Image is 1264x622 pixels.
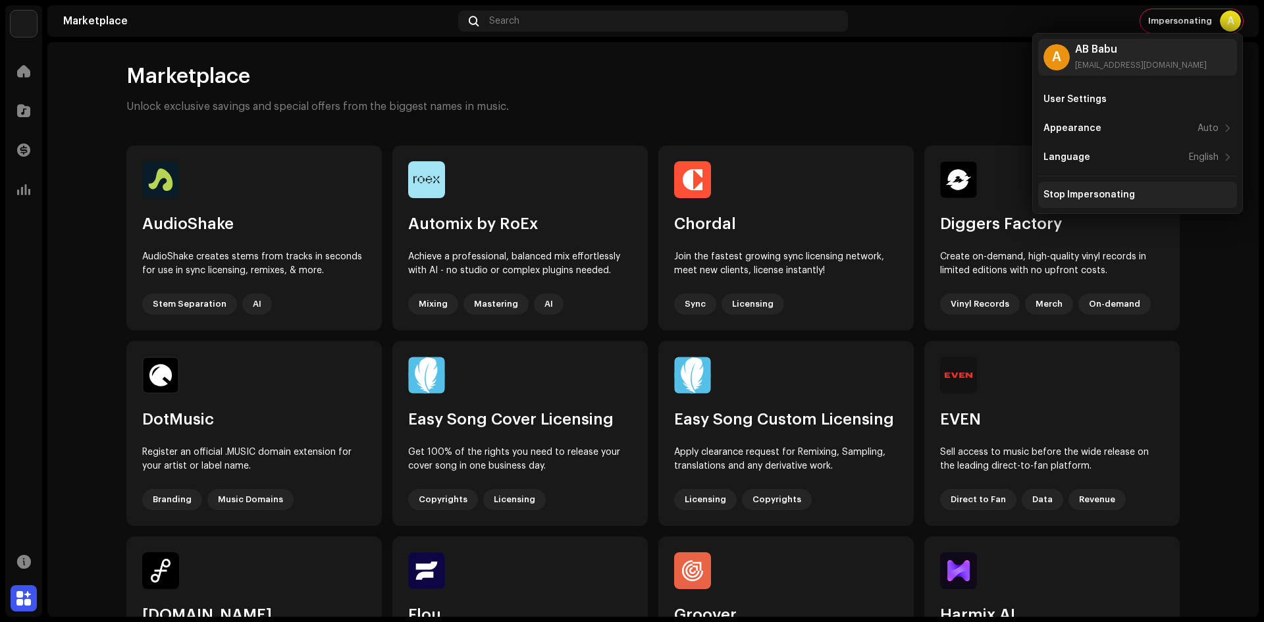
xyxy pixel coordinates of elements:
[1075,44,1207,55] div: AB Babu
[940,214,1164,234] div: Diggers Factory
[142,214,366,234] div: AudioShake
[126,100,509,114] p: Unlock exclusive savings and special offers from the biggest names in music.
[142,161,179,198] img: 2fd7bcad-6c73-4393-bbe1-37a2d9795fdd
[674,409,898,430] div: Easy Song Custom Licensing
[1043,94,1107,105] div: User Settings
[207,489,294,510] div: Music Domains
[1198,123,1219,134] div: Auto
[126,63,250,90] span: Marketplace
[940,489,1016,510] div: Direct to Fan
[1068,489,1126,510] div: Revenue
[11,11,37,37] img: bb356b9b-6e90-403f-adc8-c282c7c2e227
[940,552,977,589] img: 4efbf0ee-14b1-4b51-a262-405f2c1f933c
[463,294,529,315] div: Mastering
[1148,16,1212,26] span: Impersonating
[674,214,898,234] div: Chordal
[940,250,1164,278] div: Create on-demand, high-quality vinyl records in limited editions with no upfront costs.
[408,552,445,589] img: f2913311-899a-4e39-b073-7a152254d51c
[1078,294,1151,315] div: On-demand
[408,446,632,473] div: Get 100% of the rights you need to release your cover song in one business day.
[674,161,711,198] img: 9e8a6d41-7326-4eb6-8be3-a4db1a720e63
[489,16,519,26] span: Search
[674,357,711,394] img: 35edca2f-5628-4998-9fc9-38d367af0ecc
[940,161,977,198] img: afae1709-c827-4b76-a652-9ddd8808f967
[142,552,179,589] img: 46c17930-3148-471f-8b2a-36717c1ad0d1
[142,409,366,430] div: DotMusic
[242,294,272,315] div: AI
[1038,115,1237,142] re-m-nav-item: Appearance
[722,294,784,315] div: Licensing
[483,489,546,510] div: Licensing
[408,357,445,394] img: a95fe301-50de-48df-99e3-24891476c30c
[142,250,366,278] div: AudioShake creates stems from tracks in seconds for use in sync licensing, remixes, & more.
[63,16,453,26] div: Marketplace
[534,294,564,315] div: AI
[142,357,179,394] img: eb58a31c-f81c-4818-b0f9-d9e66cbda676
[408,409,632,430] div: Easy Song Cover Licensing
[742,489,812,510] div: Copyrights
[940,446,1164,473] div: Sell access to music before the wide release on the leading direct-to-fan platform.
[1043,190,1135,200] div: Stop Impersonating
[1038,182,1237,208] re-m-nav-item: Stop Impersonating
[1220,11,1241,32] div: A
[408,250,632,278] div: Achieve a professional, balanced mix effortlessly with AI - no studio or complex plugins needed.
[142,489,202,510] div: Branding
[1043,123,1101,134] div: Appearance
[408,294,458,315] div: Mixing
[142,294,237,315] div: Stem Separation
[142,446,366,473] div: Register an official .MUSIC domain extension for your artist or label name.
[408,214,632,234] div: Automix by RoEx
[1189,152,1219,163] div: English
[408,489,478,510] div: Copyrights
[674,489,737,510] div: Licensing
[674,552,711,589] img: f9243b49-c25a-4d68-8918-7cbae34de391
[674,446,898,473] div: Apply clearance request for Remixing, Sampling, translations and any derivative work.
[940,409,1164,430] div: EVEN
[674,250,898,278] div: Join the fastest growing sync licensing network, meet new clients, license instantly!
[1038,144,1237,170] re-m-nav-item: Language
[674,294,716,315] div: Sync
[408,161,445,198] img: 3e92c471-8f99-4bc3-91af-f70f33238202
[1043,152,1090,163] div: Language
[940,294,1020,315] div: Vinyl Records
[1025,294,1073,315] div: Merch
[1075,60,1207,70] div: [EMAIL_ADDRESS][DOMAIN_NAME]
[940,357,977,394] img: 60ceb9ec-a8b3-4a3c-9260-8138a3b22953
[1022,489,1063,510] div: Data
[1043,44,1070,70] div: A
[1038,86,1237,113] re-m-nav-item: User Settings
